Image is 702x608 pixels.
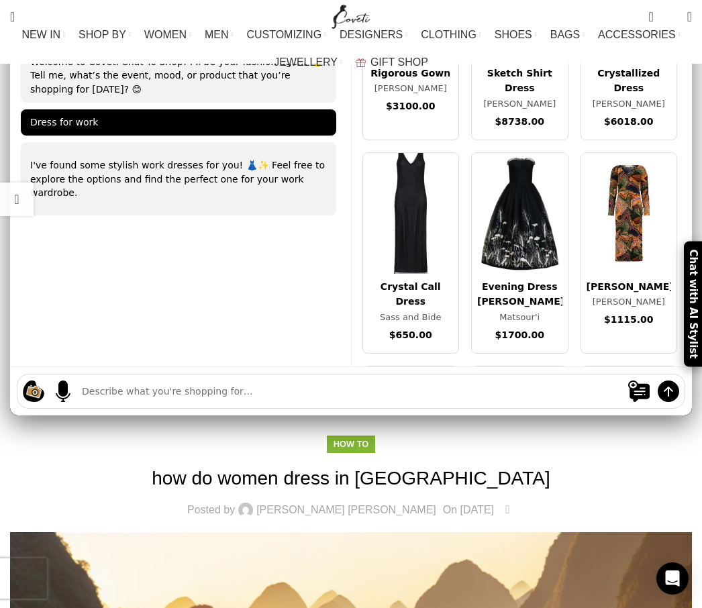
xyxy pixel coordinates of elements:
[550,28,580,41] span: BAGS
[256,505,436,515] a: [PERSON_NAME] [PERSON_NAME]
[10,465,692,491] h1: how do women dress in [GEOGRAPHIC_DATA]
[246,28,321,41] span: CUSTOMIZING
[205,21,233,48] a: MEN
[443,504,494,515] time: On [DATE]
[421,28,477,41] span: CLOTHING
[340,21,407,48] a: DESIGNERS
[666,13,676,23] span: 0
[550,21,585,48] a: BAGS
[79,28,126,41] span: SHOP BY
[79,21,131,48] a: SHOP BY
[598,28,676,41] span: ACCESSORIES
[246,21,326,48] a: CUSTOMIZING
[501,501,515,519] a: 0
[205,28,229,41] span: MEN
[274,56,338,68] span: JEWELLERY
[21,21,65,48] a: NEW IN
[598,21,681,48] a: ACCESSORIES
[329,10,374,21] a: Site logo
[509,501,519,511] span: 0
[664,3,677,30] div: My Wishlist
[3,3,21,30] a: Search
[656,562,689,595] div: Open Intercom Messenger
[421,21,481,48] a: CLOTHING
[3,21,699,76] div: Main navigation
[187,505,235,515] span: Posted by
[144,21,191,48] a: WOMEN
[495,21,537,48] a: SHOES
[495,28,532,41] span: SHOES
[642,3,660,30] a: 0
[356,49,428,76] a: GIFT SHOP
[650,7,660,17] span: 0
[370,56,428,68] span: GIFT SHOP
[144,28,187,41] span: WOMEN
[334,439,368,449] a: How to
[274,49,342,76] a: JEWELLERY
[340,28,403,41] span: DESIGNERS
[21,28,60,41] span: NEW IN
[356,58,366,67] img: GiftBag
[238,503,253,517] img: author-avatar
